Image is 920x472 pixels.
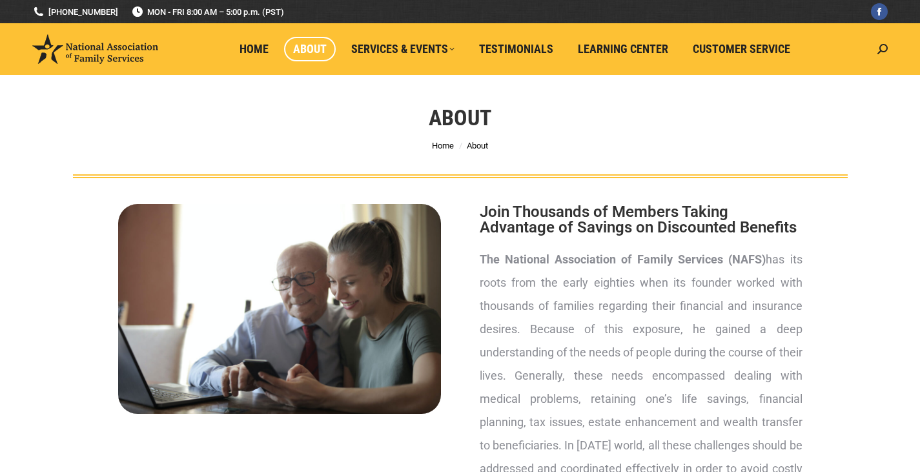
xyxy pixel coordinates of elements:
[693,42,790,56] span: Customer Service
[429,103,491,132] h1: About
[32,6,118,18] a: [PHONE_NUMBER]
[432,141,454,150] a: Home
[118,204,441,414] img: About National Association of Family Services
[131,6,284,18] span: MON - FRI 8:00 AM – 5:00 p.m. (PST)
[351,42,455,56] span: Services & Events
[240,42,269,56] span: Home
[479,42,553,56] span: Testimonials
[569,37,677,61] a: Learning Center
[470,37,562,61] a: Testimonials
[293,42,327,56] span: About
[578,42,668,56] span: Learning Center
[32,34,158,64] img: National Association of Family Services
[480,204,802,235] h2: Join Thousands of Members Taking Advantage of Savings on Discounted Benefits
[480,252,766,266] strong: The National Association of Family Services (NAFS)
[230,37,278,61] a: Home
[684,37,799,61] a: Customer Service
[284,37,336,61] a: About
[871,3,888,20] a: Facebook page opens in new window
[467,141,488,150] span: About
